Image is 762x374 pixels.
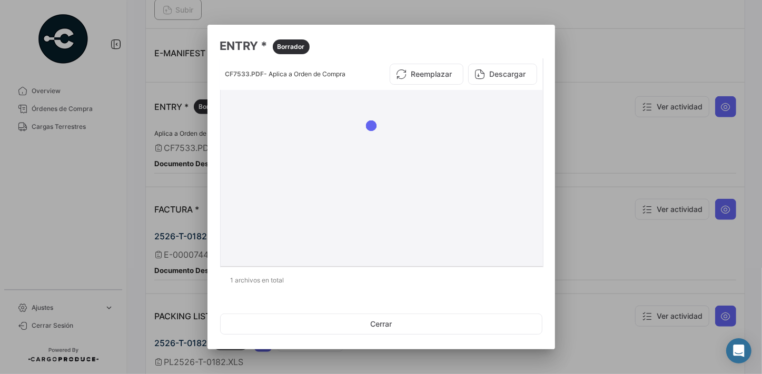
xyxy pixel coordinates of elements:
h3: ENTRY * [220,37,542,54]
span: Borrador [278,42,305,52]
button: Descargar [468,64,537,85]
span: - Aplica a Orden de Compra [264,70,346,78]
button: Reemplazar [390,64,463,85]
div: Abrir Intercom Messenger [726,338,751,363]
span: CF7533.PDF [225,70,264,78]
button: Cerrar [220,314,542,335]
div: 1 archivos en total [220,267,542,294]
